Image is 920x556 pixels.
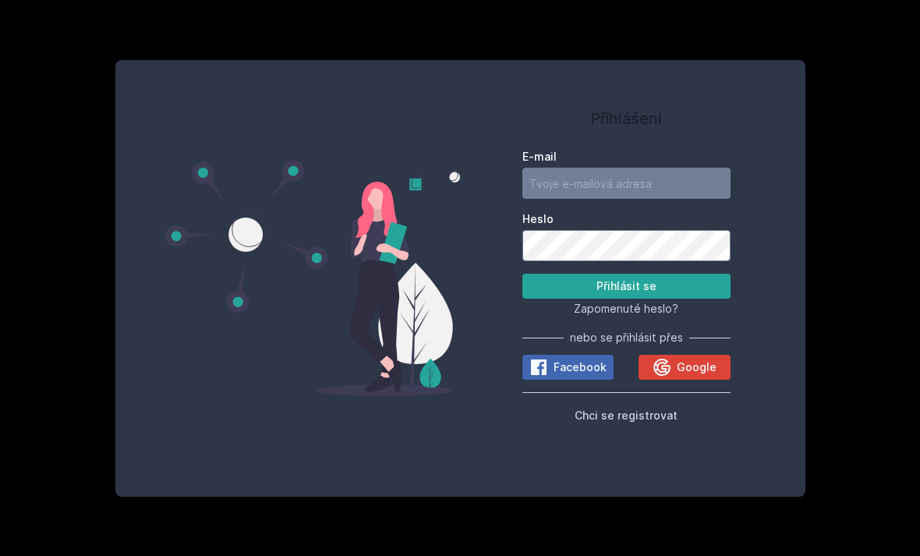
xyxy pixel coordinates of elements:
[570,330,683,345] span: nebo se přihlásit přes
[574,302,678,315] span: Zapomenuté heslo?
[639,355,730,380] button: Google
[554,359,607,375] span: Facebook
[522,274,731,299] button: Přihlásit se
[575,409,678,422] span: Chci se registrovat
[522,149,731,165] label: E-mail
[522,211,731,227] label: Heslo
[677,359,717,375] span: Google
[522,168,731,199] input: Tvoje e-mailová adresa
[522,355,614,380] button: Facebook
[575,405,678,424] button: Chci se registrovat
[522,107,731,130] h1: Přihlášení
